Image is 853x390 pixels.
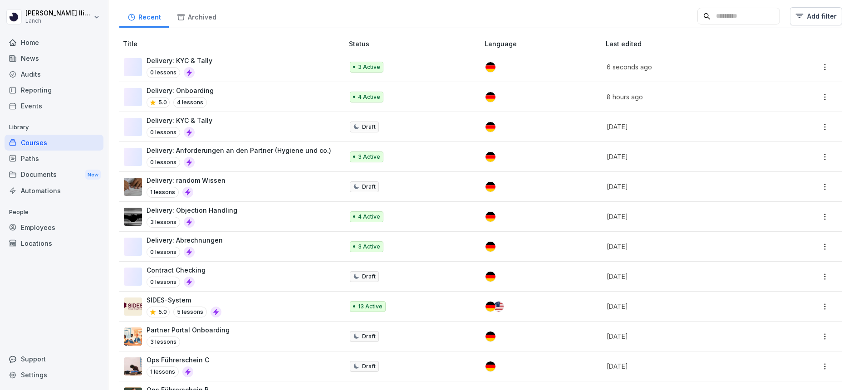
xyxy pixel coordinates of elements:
[349,39,481,49] p: Status
[124,327,142,346] img: h1j9wg8uynpur8hwzmp3rckq.png
[5,120,103,135] p: Library
[173,97,207,108] p: 4 lessons
[5,135,103,151] a: Courses
[147,277,180,288] p: 0 lessons
[790,7,842,25] button: Add filter
[158,98,167,107] p: 5.0
[485,182,495,192] img: de.svg
[169,5,224,28] a: Archived
[147,187,179,198] p: 1 lessons
[147,355,209,365] p: Ops Führerschein C
[485,242,495,252] img: de.svg
[5,166,103,183] div: Documents
[173,307,207,317] p: 5 lessons
[485,272,495,282] img: de.svg
[5,50,103,66] a: News
[607,302,771,311] p: [DATE]
[358,153,380,161] p: 3 Active
[25,10,92,17] p: [PERSON_NAME] Ilina
[147,86,214,95] p: Delivery: Onboarding
[147,336,180,347] p: 3 lessons
[147,247,180,258] p: 0 lessons
[607,122,771,132] p: [DATE]
[607,152,771,161] p: [DATE]
[147,235,223,245] p: Delivery: Abrechnungen
[485,62,495,72] img: de.svg
[147,67,180,78] p: 0 lessons
[5,98,103,114] a: Events
[147,366,179,377] p: 1 lessons
[147,146,331,155] p: Delivery: Anforderungen an den Partner (Hygiene und co.)
[607,272,771,281] p: [DATE]
[606,39,782,49] p: Last edited
[147,157,180,168] p: 0 lessons
[607,361,771,371] p: [DATE]
[5,205,103,219] p: People
[362,332,376,341] p: Draft
[158,308,167,316] p: 5.0
[358,93,380,101] p: 4 Active
[124,297,142,316] img: dxp6s89mgihow8pv4ecb2jfk.png
[25,18,92,24] p: Lanch
[147,116,212,125] p: Delivery: KYC & Tally
[147,217,180,228] p: 3 lessons
[362,183,376,191] p: Draft
[5,367,103,383] a: Settings
[607,212,771,221] p: [DATE]
[85,170,101,180] div: New
[358,243,380,251] p: 3 Active
[485,152,495,162] img: de.svg
[123,39,345,49] p: Title
[607,62,771,72] p: 6 seconds ago
[124,178,142,196] img: mpfmley57t9j09lh7hbj74ms.png
[5,66,103,82] a: Audits
[147,56,212,65] p: Delivery: KYC & Tally
[362,362,376,370] p: Draft
[147,325,230,335] p: Partner Portal Onboarding
[607,242,771,251] p: [DATE]
[358,213,380,221] p: 4 Active
[5,351,103,367] div: Support
[485,122,495,132] img: de.svg
[5,82,103,98] a: Reporting
[607,331,771,341] p: [DATE]
[147,175,226,185] p: Delivery: random Wissen
[485,361,495,371] img: de.svg
[485,39,602,49] p: Language
[485,212,495,222] img: de.svg
[147,295,221,305] p: SIDES-System
[358,302,382,311] p: 13 Active
[485,92,495,102] img: de.svg
[607,92,771,102] p: 8 hours ago
[119,5,169,28] a: Recent
[5,34,103,50] a: Home
[362,273,376,281] p: Draft
[5,183,103,199] a: Automations
[362,123,376,131] p: Draft
[147,265,206,275] p: Contract Checking
[124,208,142,226] img: uim5gx7fz7npk6ooxrdaio0l.png
[485,331,495,341] img: de.svg
[5,219,103,235] a: Employees
[5,235,103,251] a: Locations
[147,205,237,215] p: Delivery: Objection Handling
[607,182,771,191] p: [DATE]
[124,357,142,375] img: wfeh9c47e0qhqpfpwp8l3uh9.png
[5,151,103,166] a: Paths
[5,166,103,183] a: DocumentsNew
[147,127,180,138] p: 0 lessons
[494,302,504,312] img: us.svg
